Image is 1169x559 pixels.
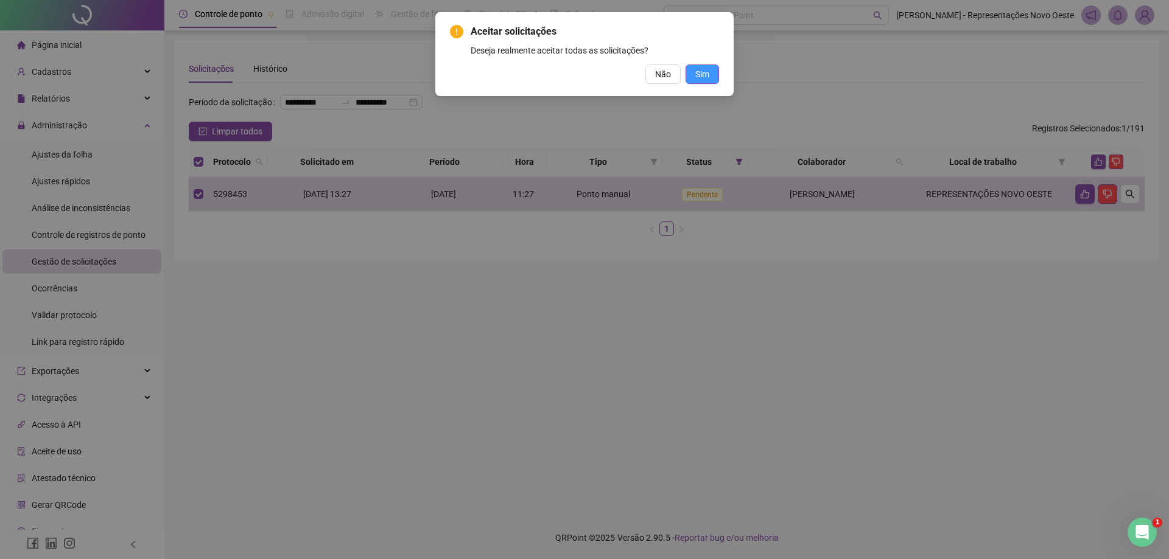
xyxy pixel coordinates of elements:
[450,25,463,38] span: exclamation-circle
[695,68,709,81] span: Sim
[645,64,681,84] button: Não
[686,64,719,84] button: Sim
[471,44,719,57] div: Deseja realmente aceitar todas as solicitações?
[471,24,719,39] span: Aceitar solicitações
[1153,518,1162,527] span: 1
[655,68,671,81] span: Não
[1128,518,1157,547] iframe: Intercom live chat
